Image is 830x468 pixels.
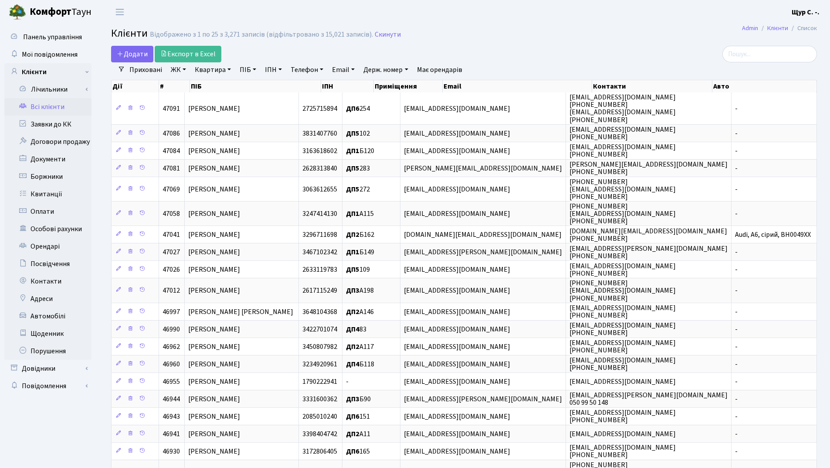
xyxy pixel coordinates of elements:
a: Автомобілі [4,307,91,325]
th: ПІБ [190,80,321,92]
span: - [735,286,738,296]
span: - [735,146,738,156]
span: [EMAIL_ADDRESS][DOMAIN_NAME] [PHONE_NUMBER] [EMAIL_ADDRESS][DOMAIN_NAME] [PHONE_NUMBER] [569,92,676,124]
span: [PERSON_NAME] [188,359,240,369]
span: 151 [346,412,370,421]
span: 47086 [163,129,180,138]
a: Всі клієнти [4,98,91,116]
b: ДП1 [346,146,359,156]
a: Боржники [4,168,91,185]
a: Лічильники [10,81,91,98]
a: ПІБ [236,62,260,77]
span: [PERSON_NAME] [PERSON_NAME] [188,307,293,317]
span: [EMAIL_ADDRESS][DOMAIN_NAME] [PHONE_NUMBER] [569,261,676,278]
span: 83 [346,325,366,334]
span: [EMAIL_ADDRESS][DOMAIN_NAME] [404,325,510,334]
span: 3331600362 [302,394,337,404]
a: Довідники [4,360,91,377]
span: 3422701074 [302,325,337,334]
span: - [735,325,738,334]
b: ДП4 [346,359,359,369]
span: [PHONE_NUMBER] [EMAIL_ADDRESS][DOMAIN_NAME] [PHONE_NUMBER] [569,202,676,226]
span: 3163618602 [302,146,337,156]
span: 46960 [163,359,180,369]
span: 46930 [163,447,180,456]
span: [PERSON_NAME] [188,247,240,257]
th: ІПН [321,80,374,92]
button: Переключити навігацію [109,5,131,19]
span: [PERSON_NAME] [188,394,240,404]
a: Квартира [191,62,234,77]
a: Документи [4,150,91,168]
a: Орендарі [4,238,91,255]
span: 47084 [163,146,180,156]
span: 3247414130 [302,209,337,219]
span: - [735,394,738,404]
span: - [735,307,738,317]
span: 109 [346,265,370,274]
span: 2617115249 [302,286,337,296]
span: [EMAIL_ADDRESS][DOMAIN_NAME] [PHONE_NUMBER] [569,355,676,372]
span: 47027 [163,247,180,257]
a: Телефон [287,62,327,77]
span: 283 [346,164,370,173]
span: - [735,447,738,456]
a: Email [329,62,358,77]
span: [EMAIL_ADDRESS][DOMAIN_NAME] [PHONE_NUMBER] [569,321,676,338]
span: [PERSON_NAME] [188,377,240,386]
span: Б120 [346,146,374,156]
span: [PHONE_NUMBER] [EMAIL_ADDRESS][DOMAIN_NAME] [PHONE_NUMBER] [569,177,676,202]
span: [PERSON_NAME] [188,429,240,439]
span: А198 [346,286,374,296]
span: [EMAIL_ADDRESS][PERSON_NAME][DOMAIN_NAME] [PHONE_NUMBER] [569,244,728,261]
span: - [735,184,738,194]
span: [PERSON_NAME] [188,447,240,456]
span: - [346,377,349,386]
a: Оплати [4,203,91,220]
a: Admin [742,24,758,33]
a: Повідомлення [4,377,91,395]
span: 47012 [163,286,180,296]
span: [PERSON_NAME] [188,265,240,274]
th: # [159,80,190,92]
a: Додати [111,46,153,62]
span: 47026 [163,265,180,274]
a: Щур С. -. [792,7,820,17]
span: [EMAIL_ADDRESS][DOMAIN_NAME] [404,265,510,274]
span: [PERSON_NAME][EMAIL_ADDRESS][DOMAIN_NAME] [PHONE_NUMBER] [569,160,728,177]
span: [EMAIL_ADDRESS][DOMAIN_NAME] [404,209,510,219]
b: ДП3 [346,286,359,296]
a: Особові рахунки [4,220,91,238]
span: 47091 [163,104,180,113]
span: [EMAIL_ADDRESS][PERSON_NAME][DOMAIN_NAME] 050 99 50 148 [569,390,728,407]
th: Приміщення [374,80,443,92]
span: [EMAIL_ADDRESS][DOMAIN_NAME] [404,447,510,456]
span: 2633119783 [302,265,337,274]
span: [EMAIL_ADDRESS][DOMAIN_NAME] [PHONE_NUMBER] [569,408,676,425]
span: [EMAIL_ADDRESS][DOMAIN_NAME] [PHONE_NUMBER] [569,338,676,355]
span: 272 [346,184,370,194]
span: 3450807982 [302,342,337,352]
span: [EMAIL_ADDRESS][DOMAIN_NAME] [PHONE_NUMBER] [569,125,676,142]
a: ІПН [261,62,285,77]
span: [EMAIL_ADDRESS][DOMAIN_NAME] [404,146,510,156]
span: 165 [346,447,370,456]
span: [EMAIL_ADDRESS][DOMAIN_NAME] [PHONE_NUMBER] [569,303,676,320]
span: 46944 [163,394,180,404]
span: [EMAIL_ADDRESS][DOMAIN_NAME] [PHONE_NUMBER] [569,142,676,159]
a: Мої повідомлення [4,46,91,63]
a: Експорт в Excel [155,46,221,62]
span: - [735,342,738,352]
span: 254 [346,104,370,113]
span: - [735,265,738,274]
span: 2628313840 [302,164,337,173]
span: - [735,359,738,369]
span: 46955 [163,377,180,386]
b: Комфорт [30,5,71,19]
b: ДП2 [346,230,359,239]
span: 47069 [163,184,180,194]
span: Б162 [346,230,374,239]
span: 46941 [163,429,180,439]
span: 46943 [163,412,180,421]
span: [PERSON_NAME] [188,342,240,352]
